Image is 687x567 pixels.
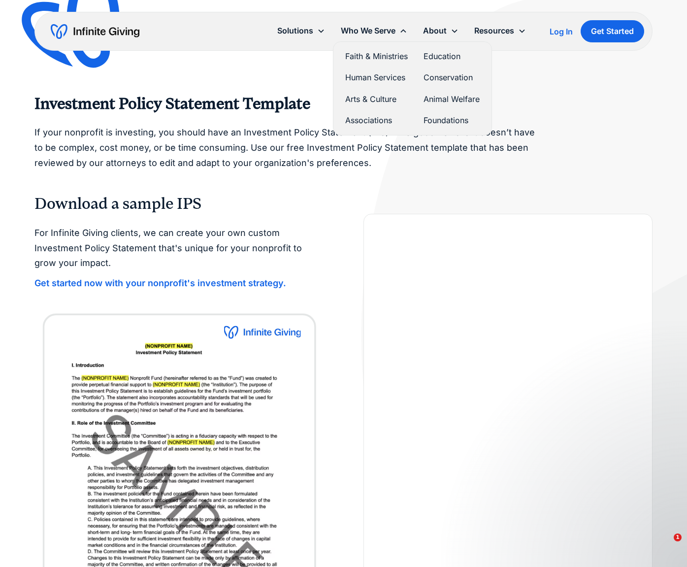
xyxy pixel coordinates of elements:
div: Log In [550,28,573,35]
div: Solutions [269,20,333,41]
h3: Download a sample IPS [34,194,653,214]
div: Resources [474,24,514,37]
nav: Who We Serve [333,41,492,135]
p: For Infinite Giving clients, we can create your own custom Investment Policy Statement that's uni... [34,226,324,271]
div: Who We Serve [333,20,415,41]
a: Education [424,50,480,63]
a: Animal Welfare [424,93,480,106]
div: About [423,24,447,37]
a: home [51,24,139,39]
div: Solutions [277,24,313,37]
div: About [415,20,466,41]
span: 1 [674,534,682,541]
a: Get started now with your nonprofit's investment strategy. [34,278,286,288]
div: Who We Serve [341,24,395,37]
a: Arts & Culture [345,93,408,106]
iframe: Intercom live chat [654,534,677,557]
a: Associations [345,114,408,127]
div: Resources [466,20,534,41]
a: Conservation [424,71,480,84]
a: Foundations [424,114,480,127]
p: If your nonprofit is investing, you should have an Investment Policy Statement (IPS). The good ne... [34,125,539,170]
strong: Investment Policy Statement Template [34,95,310,113]
a: Faith & Ministries [345,50,408,63]
a: Log In [550,26,573,37]
a: Human Services [345,71,408,84]
a: Get Started [581,20,644,42]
